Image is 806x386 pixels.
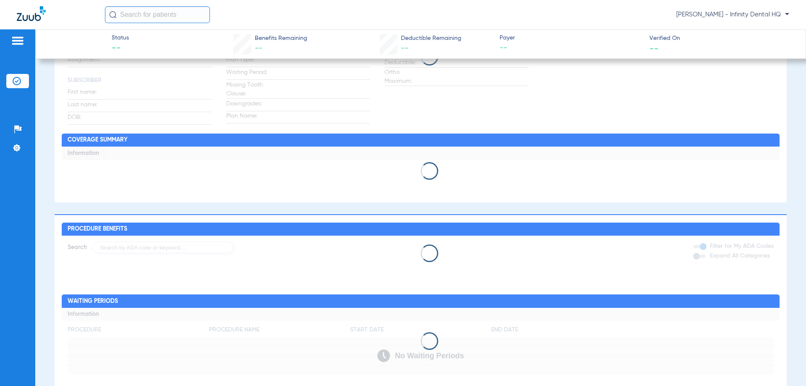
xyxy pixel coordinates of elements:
[105,6,210,23] input: Search for patients
[62,223,779,236] h2: Procedure Benefits
[112,43,129,55] span: --
[649,44,659,53] span: --
[401,34,461,43] span: Deductible Remaining
[109,11,117,18] img: Search Icon
[500,34,642,42] span: Payer
[62,294,779,308] h2: Waiting Periods
[401,45,408,52] span: --
[112,34,129,42] span: Status
[764,346,806,386] iframe: Chat Widget
[500,43,642,53] span: --
[649,34,792,43] span: Verified On
[17,6,46,21] img: Zuub Logo
[255,34,307,43] span: Benefits Remaining
[676,11,789,19] span: [PERSON_NAME] - Infinity Dental HQ
[255,45,262,52] span: --
[11,36,24,46] img: hamburger-icon
[62,134,779,147] h2: Coverage Summary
